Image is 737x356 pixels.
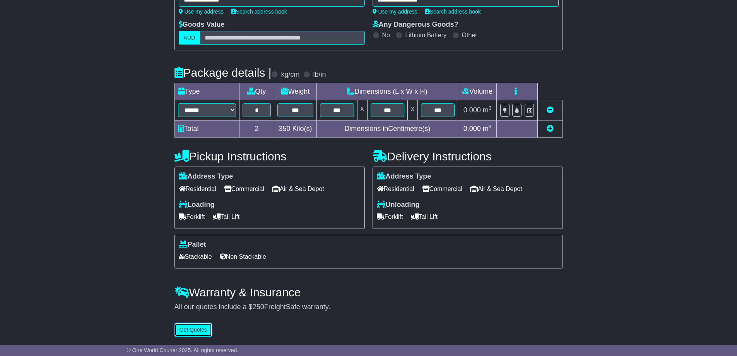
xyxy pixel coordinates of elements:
[279,125,291,132] span: 350
[179,31,200,45] label: AUD
[407,100,417,120] td: x
[174,120,239,138] td: Total
[317,83,458,100] td: Dimensions (L x W x H)
[179,9,224,15] a: Use my address
[377,201,420,209] label: Unloading
[373,9,417,15] a: Use my address
[377,172,431,181] label: Address Type
[274,83,317,100] td: Weight
[174,83,239,100] td: Type
[213,211,240,223] span: Tail Lift
[483,106,492,114] span: m
[377,183,414,195] span: Residential
[179,172,233,181] label: Address Type
[179,201,215,209] label: Loading
[179,183,216,195] span: Residential
[489,105,492,111] sup: 3
[462,31,477,39] label: Other
[253,303,264,311] span: 250
[174,323,212,337] button: Get Quotes
[458,83,497,100] td: Volume
[463,125,481,132] span: 0.000
[220,251,266,263] span: Non Stackable
[179,21,225,29] label: Goods Value
[274,120,317,138] td: Kilo(s)
[377,211,403,223] span: Forklift
[470,183,522,195] span: Air & Sea Depot
[411,211,438,223] span: Tail Lift
[373,150,563,163] h4: Delivery Instructions
[174,150,365,163] h4: Pickup Instructions
[231,9,287,15] a: Search address book
[179,241,206,249] label: Pallet
[357,100,367,120] td: x
[547,106,554,114] a: Remove this item
[174,66,272,79] h4: Package details |
[174,303,563,311] div: All our quotes include a $ FreightSafe warranty.
[313,71,326,79] label: lb/in
[425,9,481,15] a: Search address book
[281,71,299,79] label: kg/cm
[373,21,458,29] label: Any Dangerous Goods?
[272,183,324,195] span: Air & Sea Depot
[405,31,446,39] label: Lithium Battery
[239,120,274,138] td: 2
[239,83,274,100] td: Qty
[179,251,212,263] span: Stackable
[317,120,458,138] td: Dimensions in Centimetre(s)
[127,347,239,353] span: © One World Courier 2025. All rights reserved.
[224,183,264,195] span: Commercial
[382,31,390,39] label: No
[422,183,462,195] span: Commercial
[489,124,492,129] sup: 3
[547,125,554,132] a: Add new item
[174,286,563,299] h4: Warranty & Insurance
[483,125,492,132] span: m
[463,106,481,114] span: 0.000
[179,211,205,223] span: Forklift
